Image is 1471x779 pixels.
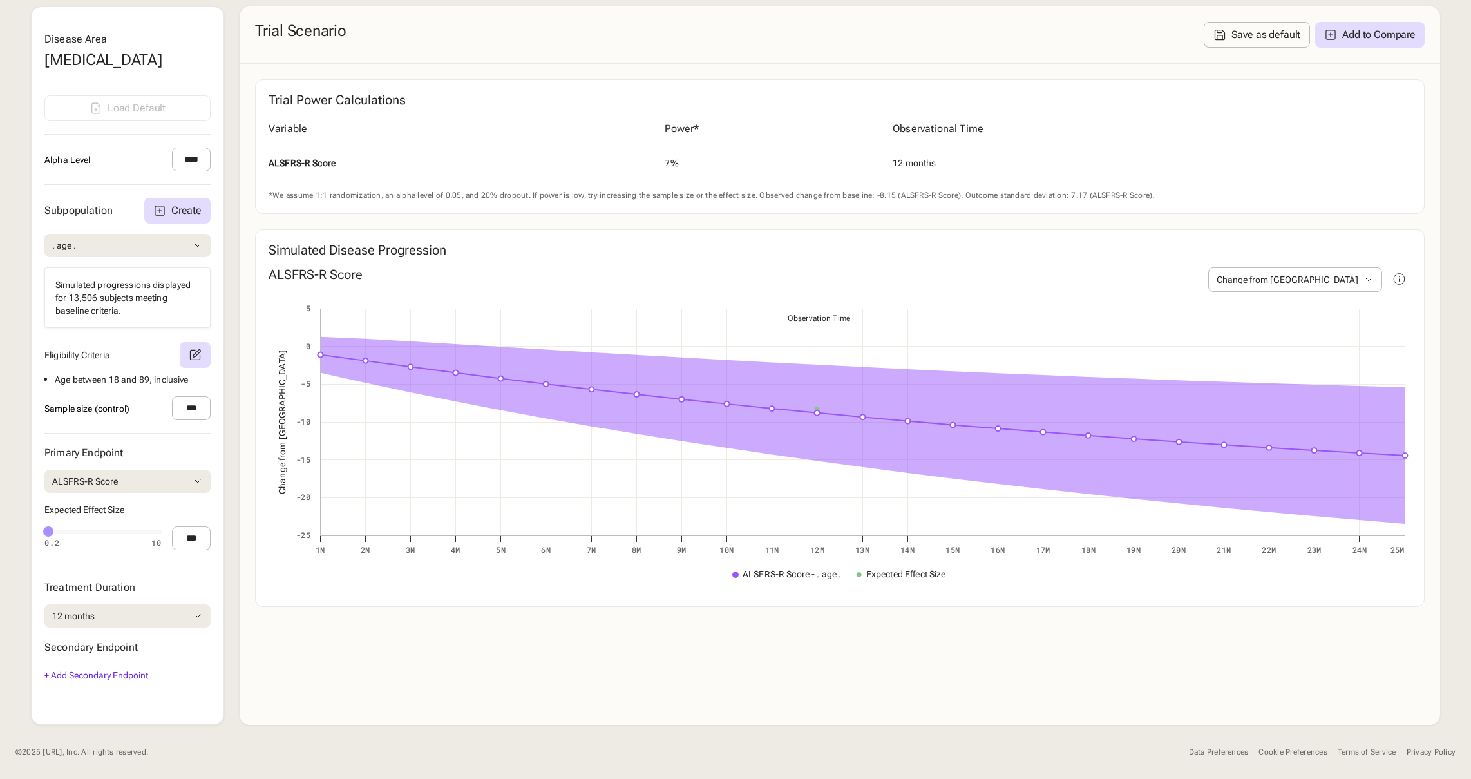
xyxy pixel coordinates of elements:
text: 14m [900,544,915,555]
div: Change from Baseline [1217,275,1358,284]
text: 20m [1172,544,1186,555]
text: 22m [1262,544,1276,555]
div: Trial Power Calculations [269,93,1411,107]
text: Expected Effect Size [866,569,946,579]
div: 7% [665,157,882,169]
button: . age . [44,234,211,257]
div: Secondary Endpoint [44,641,211,654]
text: 16m [991,544,1005,555]
text: 5m [496,544,506,555]
div: Variable [269,122,654,135]
button: + Add Secondary Endpoint [44,664,193,688]
div: Observational Time [893,122,1401,135]
text: 13m [855,544,869,555]
text: 2m [361,544,370,555]
div: Sample size (control) [44,402,129,415]
text: -15 [296,454,310,465]
button: Create [144,198,211,224]
text: 24m [1352,544,1367,555]
button: Change from [GEOGRAPHIC_DATA] [1208,267,1382,292]
a: Privacy Policy [1407,747,1456,757]
div: Subpopulation [44,204,113,217]
text: 3m [406,544,415,555]
div: *We assume 1:1 randomization, an alpha level of 0.05 , and 20% dropout. If power is low, try incr... [269,191,1411,200]
text: 1m [316,544,325,555]
div: Simulated progressions displayed for 13,506 subjects meeting baseline criteria. [55,278,200,317]
text: 11m [765,544,779,555]
text: 4m [451,544,460,555]
button: Save as default [1204,22,1311,48]
div: ALSFRS-R Score [269,267,363,282]
text: 12m [810,544,824,555]
div: ALSFRS-R Score [52,477,118,486]
text: ALSFRS-R Score - . age . [743,569,841,579]
div: 10 [151,539,162,546]
div: Treatment Duration [44,581,211,594]
div: ALSFRS-R Score [269,157,654,169]
text: -20 [296,492,310,502]
button: ALSFRS-R Score [44,470,211,493]
div: 2025 [URL], Inc. All rights reserved. [15,747,148,757]
div: Save as default [1231,30,1301,40]
text: 17m [1036,544,1050,555]
span: Observation Time [788,307,851,323]
div: Age between 18 and 89 , inclusive [55,373,211,386]
div: Expected Effect Size [44,503,124,516]
div: Primary Endpoint [44,447,211,459]
div: Add to Compare [1342,30,1416,40]
span: 10 [157,544,167,557]
text: 9m [677,544,687,555]
text: 0 [306,341,310,351]
text: 18m [1081,544,1096,555]
text: Change from [GEOGRAPHIC_DATA] [277,350,287,494]
div: Alpha Level [44,153,91,166]
text: 8m [632,544,641,555]
div: 12 months [893,157,1401,169]
div: Cookie Preferences [1258,747,1327,757]
span: © [15,747,22,756]
div: + Add Secondary Endpoint [44,671,148,681]
button: Add to Compare [1315,22,1425,48]
div: [MEDICAL_DATA] [44,51,211,69]
div: Disease Area [44,33,211,46]
button: Load Default [44,95,211,121]
div: . age . [52,241,76,250]
text: -10 [296,416,310,427]
text: 21m [1217,544,1231,555]
text: 6m [541,544,551,555]
div: 12 months [52,611,95,620]
div: Power* [665,122,882,135]
button: 12 months [44,604,211,628]
div: Load Default [108,103,166,113]
text: 10m [719,544,734,555]
text: 15m [945,544,960,555]
text: -5 [301,378,310,389]
button: Cookie Preferences [1258,740,1327,764]
text: 5 [306,303,310,313]
a: Terms of Service [1338,747,1396,757]
text: 23m [1307,544,1322,555]
div: Create [171,206,202,216]
text: 25m [1390,544,1405,555]
text: -25 [296,530,310,540]
text: 7m [587,544,596,555]
div: Eligibility Criteria [44,349,110,361]
text: 19m [1126,544,1141,555]
div: Trial Scenario [255,22,346,48]
a: Data Preferences [1189,747,1249,757]
div: Simulated Disease Progression [269,243,1411,257]
span: 0.2 [44,544,57,557]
